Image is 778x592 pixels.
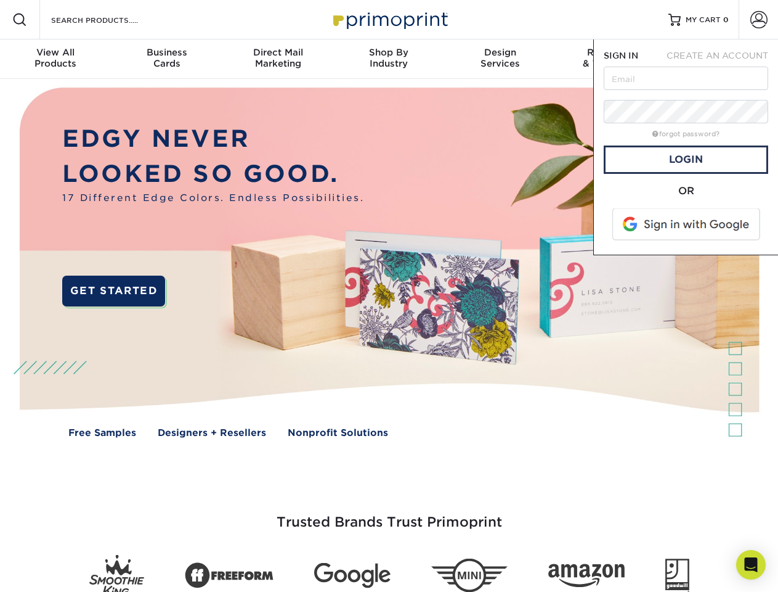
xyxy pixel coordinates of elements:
span: Resources [556,47,667,58]
div: Marketing [222,47,333,69]
div: Industry [333,47,444,69]
a: Shop ByIndustry [333,39,444,79]
span: Direct Mail [222,47,333,58]
iframe: Google Customer Reviews [3,554,105,588]
span: Design [445,47,556,58]
input: Email [604,67,768,90]
img: Google [314,563,391,588]
span: Business [111,47,222,58]
a: DesignServices [445,39,556,79]
div: Cards [111,47,222,69]
a: BusinessCards [111,39,222,79]
input: SEARCH PRODUCTS..... [50,12,170,27]
a: Login [604,146,768,174]
a: Free Samples [68,426,136,440]
a: Resources& Templates [556,39,667,79]
div: Services [445,47,556,69]
a: forgot password? [652,130,719,138]
span: Shop By [333,47,444,58]
a: GET STARTED [62,276,165,306]
img: Goodwill [665,559,689,592]
div: Open Intercom Messenger [736,550,766,580]
div: & Templates [556,47,667,69]
span: MY CART [686,15,721,25]
img: Primoprint [328,6,451,33]
a: Nonprofit Solutions [288,426,388,440]
a: Direct MailMarketing [222,39,333,79]
span: 17 Different Edge Colors. Endless Possibilities. [62,191,364,205]
span: SIGN IN [604,51,638,60]
div: OR [604,184,768,199]
p: LOOKED SO GOOD. [62,157,364,192]
img: Amazon [548,564,625,588]
a: Designers + Resellers [158,426,266,440]
span: CREATE AN ACCOUNT [667,51,768,60]
span: 0 [723,15,729,24]
p: EDGY NEVER [62,121,364,157]
h3: Trusted Brands Trust Primoprint [29,485,750,545]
